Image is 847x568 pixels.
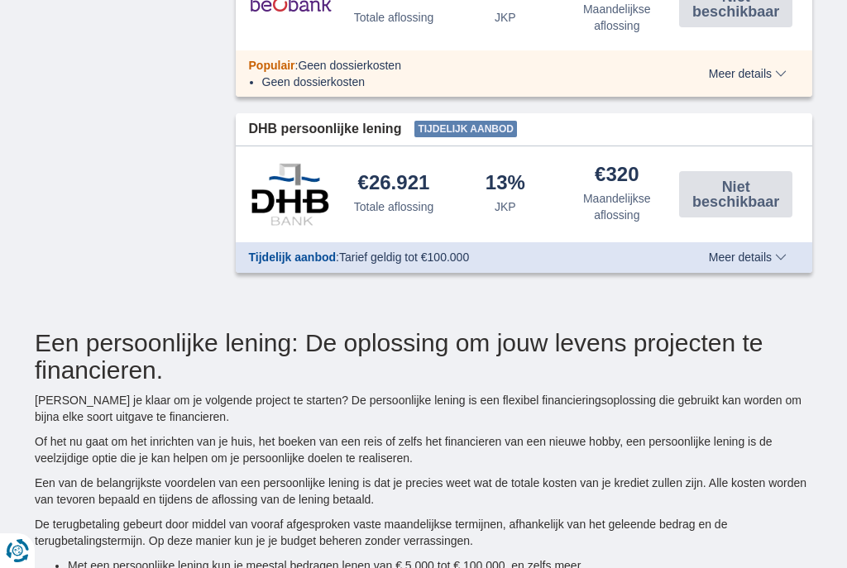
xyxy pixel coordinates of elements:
span: Meer details [709,251,787,263]
span: Tarief geldig tot €100.000 [339,251,469,264]
button: Meer details [696,251,799,264]
h2: Een persoonlijke lening: De oplossing om jouw levens projecten te financieren. [35,329,812,384]
span: DHB persoonlijke lening [249,120,402,139]
div: JKP [495,9,516,26]
span: Geen dossierkosten [298,59,401,72]
div: Totale aflossing [354,9,434,26]
p: [PERSON_NAME] je klaar om je volgende project te starten? De persoonlijke lening is een flexibel ... [35,392,812,425]
img: product.pl.alt DHB Bank [249,163,332,226]
p: Of het nu gaat om het inrichten van je huis, het boeken van een reis of zelfs het financieren van... [35,433,812,466]
span: Tijdelijk aanbod [249,251,337,264]
span: Populair [249,59,295,72]
div: JKP [495,198,516,215]
li: Geen dossierkosten [262,74,673,90]
span: Meer details [709,68,787,79]
div: Totale aflossing [354,198,434,215]
button: Niet beschikbaar [679,171,792,217]
div: Maandelijkse aflossing [567,1,666,34]
div: Maandelijkse aflossing [567,190,666,223]
button: Meer details [696,67,799,80]
p: Een van de belangrijkste voordelen van een persoonlijke lening is dat je precies weet wat de tota... [35,475,812,508]
div: €320 [595,165,639,187]
p: De terugbetaling gebeurt door middel van vooraf afgesproken vaste maandelijkse termijnen, afhanke... [35,516,812,549]
span: Niet beschikbaar [684,179,787,209]
span: Tijdelijk aanbod [414,121,517,137]
div: : [236,57,687,74]
div: €26.921 [358,173,430,195]
div: 13% [486,173,525,195]
div: : [236,249,687,265]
